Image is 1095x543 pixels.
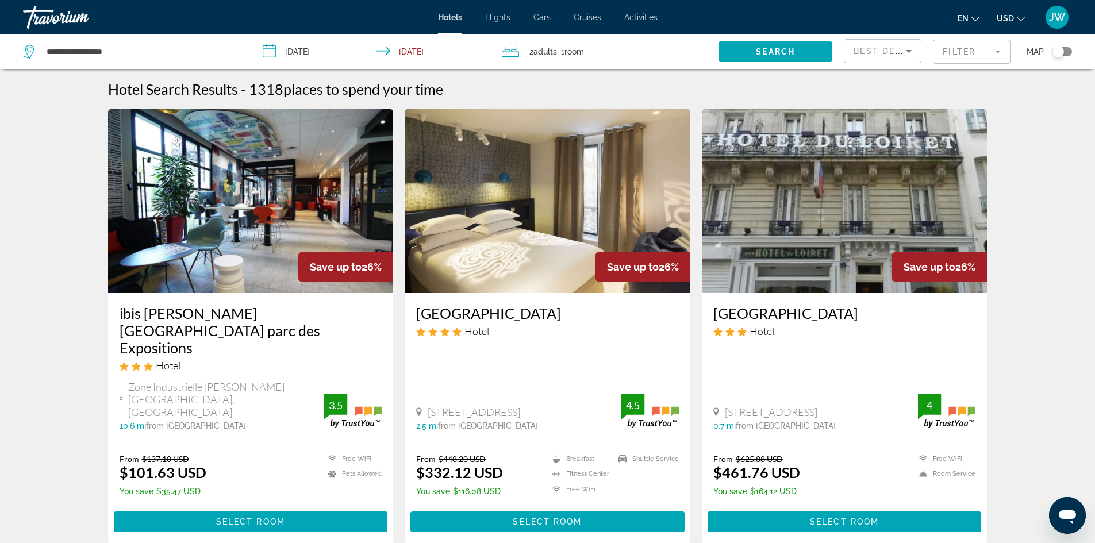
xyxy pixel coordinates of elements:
span: From [713,454,733,464]
button: Select Room [708,511,982,532]
a: Cars [533,13,551,22]
button: User Menu [1042,5,1072,29]
span: From [120,454,139,464]
img: trustyou-badge.svg [918,394,975,428]
span: 10.6 mi [120,421,146,430]
span: You save [713,487,747,496]
span: Best Deals [854,47,913,56]
span: from [GEOGRAPHIC_DATA] [736,421,836,430]
span: Hotel [464,325,489,337]
img: trustyou-badge.svg [324,394,382,428]
button: Filter [933,39,1011,64]
del: $137.10 USD [142,454,189,464]
ins: $332.12 USD [416,464,503,481]
span: Zone Industrielle [PERSON_NAME][GEOGRAPHIC_DATA], [GEOGRAPHIC_DATA] [128,380,324,418]
mat-select: Sort by [854,44,912,58]
span: Hotel [156,359,180,372]
li: Free WiFi [322,454,382,464]
span: 0.7 mi [713,421,736,430]
a: Flights [485,13,510,22]
span: 2.5 mi [416,421,438,430]
li: Fitness Center [547,469,613,479]
button: Travelers: 2 adults, 0 children [490,34,719,69]
span: You save [120,487,153,496]
span: from [GEOGRAPHIC_DATA] [438,421,538,430]
img: Hotel image [108,109,394,293]
del: $625.88 USD [736,454,783,464]
p: $116.08 USD [416,487,503,496]
a: Select Room [410,514,685,526]
a: ibis [PERSON_NAME][GEOGRAPHIC_DATA] parc des Expositions [120,305,382,356]
a: [GEOGRAPHIC_DATA] [416,305,679,322]
a: Cruises [574,13,601,22]
div: 3 star Hotel [713,325,976,337]
span: Select Room [810,517,879,526]
ins: $461.76 USD [713,464,800,481]
div: 26% [595,252,690,282]
li: Room Service [913,469,975,479]
span: from [GEOGRAPHIC_DATA] [146,421,246,430]
img: Hotel image [405,109,690,293]
li: Breakfast [547,454,613,464]
span: Save up to [904,261,955,273]
a: Hotels [438,13,462,22]
li: Pets Allowed [322,469,382,479]
img: Hotel image [702,109,988,293]
span: places to spend your time [283,80,443,98]
li: Free WiFi [547,484,613,494]
a: Select Room [708,514,982,526]
p: $35.47 USD [120,487,206,496]
span: Adults [533,47,557,56]
span: You save [416,487,450,496]
span: [STREET_ADDRESS] [428,406,520,418]
iframe: Button to launch messaging window [1049,497,1086,534]
span: Save up to [607,261,659,273]
button: Search [719,41,832,62]
div: 4.5 [621,398,644,412]
img: trustyou-badge.svg [621,394,679,428]
span: Map [1027,44,1044,60]
p: $164.12 USD [713,487,800,496]
a: Activities [624,13,658,22]
span: From [416,454,436,464]
button: Check-in date: Nov 27, 2025 Check-out date: Nov 30, 2025 [251,34,491,69]
span: Search [756,47,795,56]
span: JW [1049,11,1065,23]
span: Select Room [216,517,285,526]
button: Select Room [114,511,388,532]
a: Select Room [114,514,388,526]
span: Save up to [310,261,362,273]
button: Toggle map [1044,47,1072,57]
span: 2 [529,44,557,60]
h1: Hotel Search Results [108,80,238,98]
span: - [241,80,246,98]
del: $448.20 USD [439,454,486,464]
button: Change currency [997,10,1025,26]
li: Free WiFi [913,454,975,464]
span: Room [564,47,584,56]
span: [STREET_ADDRESS] [725,406,817,418]
span: , 1 [557,44,584,60]
div: 3 star Hotel [120,359,382,372]
a: [GEOGRAPHIC_DATA] [713,305,976,322]
div: 3.5 [324,398,347,412]
div: 4 [918,398,941,412]
span: Hotel [750,325,774,337]
div: 4 star Hotel [416,325,679,337]
button: Change language [958,10,979,26]
a: Travorium [23,2,138,32]
div: 26% [298,252,393,282]
h2: 1318 [249,80,443,98]
ins: $101.63 USD [120,464,206,481]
